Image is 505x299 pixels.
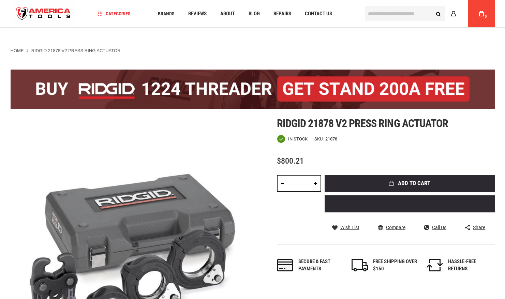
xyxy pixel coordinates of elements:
a: Compare [378,224,405,230]
span: Blog [249,11,260,16]
div: Availability [277,135,308,143]
a: Repairs [270,9,294,18]
button: Add to Cart [325,175,495,192]
div: 21878 [325,137,337,141]
span: Contact Us [305,11,332,16]
div: HASSLE-FREE RETURNS [448,258,492,273]
span: Brands [158,11,175,16]
button: Search [432,7,445,20]
img: returns [427,259,443,271]
a: store logo [11,1,77,27]
a: Contact Us [302,9,335,18]
img: America Tools [11,1,77,27]
span: $800.21 [277,156,304,166]
a: Wish List [332,224,359,230]
strong: RIDGID 21878 V2 PRESS RING ACTUATOR [31,48,121,53]
span: Call Us [432,225,446,230]
a: Brands [155,9,178,18]
span: 0 [485,15,487,18]
span: Add to Cart [398,180,430,186]
div: FREE SHIPPING OVER $150 [373,258,417,273]
span: Share [473,225,485,230]
strong: SKU [314,137,325,141]
a: Home [11,48,24,54]
span: Categories [98,11,131,16]
a: Reviews [185,9,210,18]
a: Blog [246,9,263,18]
span: Ridgid 21878 v2 press ring actuator [277,117,448,130]
span: Repairs [273,11,291,16]
span: In stock [288,137,308,141]
a: Call Us [424,224,446,230]
a: Categories [95,9,134,18]
span: Reviews [188,11,207,16]
img: shipping [352,259,368,271]
span: Compare [386,225,405,230]
div: Secure & fast payments [298,258,343,273]
img: payments [277,259,293,271]
img: BOGO: Buy the RIDGID® 1224 Threader (26092), get the 92467 200A Stand FREE! [11,70,495,109]
span: About [220,11,235,16]
span: Wish List [340,225,359,230]
a: About [217,9,238,18]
